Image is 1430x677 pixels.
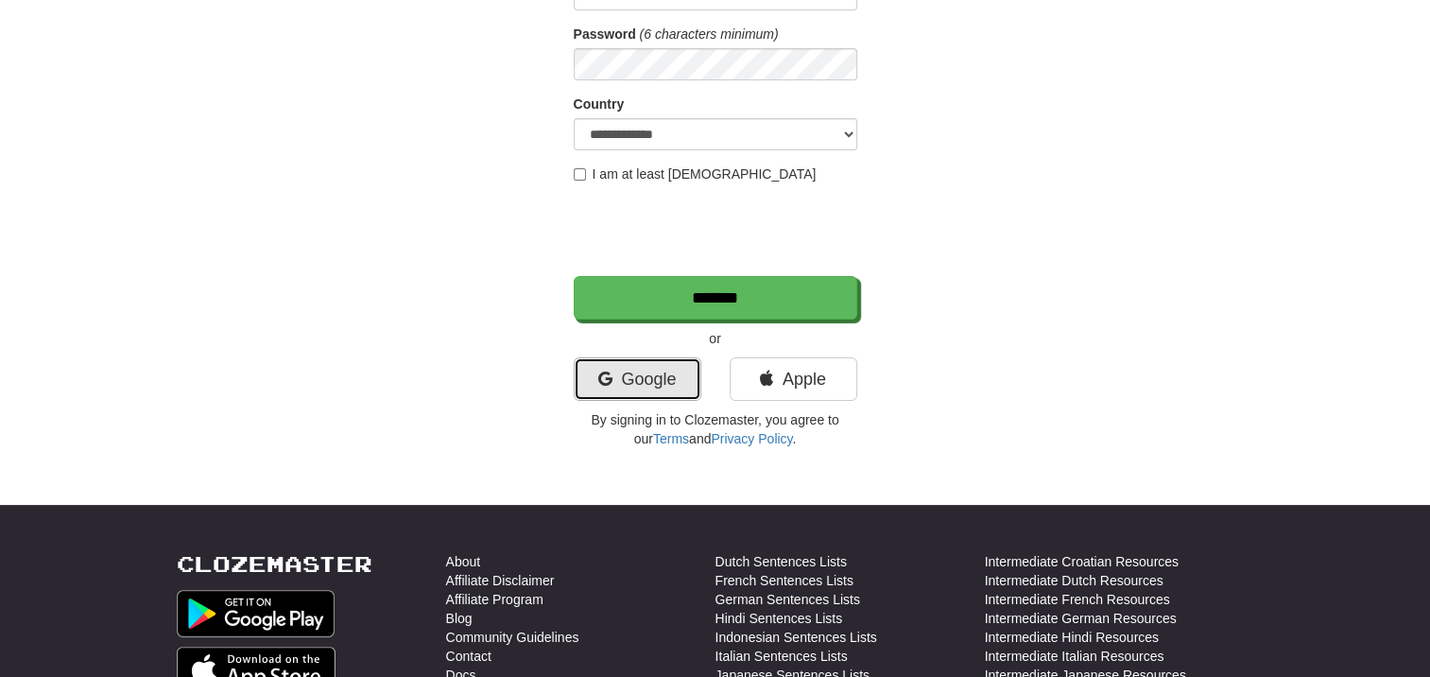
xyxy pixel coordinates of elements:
a: French Sentences Lists [715,571,853,590]
a: Affiliate Program [446,590,543,609]
img: Get it on Google Play [177,590,336,637]
a: Intermediate Italian Resources [985,647,1164,666]
a: About [446,552,481,571]
a: German Sentences Lists [715,590,860,609]
a: Italian Sentences Lists [715,647,848,666]
input: I am at least [DEMOGRAPHIC_DATA] [574,168,586,181]
a: Apple [730,357,857,401]
a: Dutch Sentences Lists [715,552,847,571]
a: Intermediate Hindi Resources [985,628,1159,647]
a: Hindi Sentences Lists [715,609,843,628]
a: Contact [446,647,491,666]
a: Blog [446,609,473,628]
a: Clozemaster [177,552,372,576]
a: Intermediate Croatian Resources [985,552,1179,571]
a: Indonesian Sentences Lists [715,628,877,647]
label: Password [574,25,636,43]
a: Google [574,357,701,401]
label: Country [574,95,625,113]
iframe: reCAPTCHA [574,193,861,267]
a: Affiliate Disclaimer [446,571,555,590]
a: Intermediate German Resources [985,609,1177,628]
p: or [574,329,857,348]
em: (6 characters minimum) [640,26,779,42]
a: Community Guidelines [446,628,579,647]
a: Terms [653,431,689,446]
a: Intermediate French Resources [985,590,1170,609]
a: Intermediate Dutch Resources [985,571,1163,590]
a: Privacy Policy [711,431,792,446]
label: I am at least [DEMOGRAPHIC_DATA] [574,165,817,183]
p: By signing in to Clozemaster, you agree to our and . [574,410,857,448]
